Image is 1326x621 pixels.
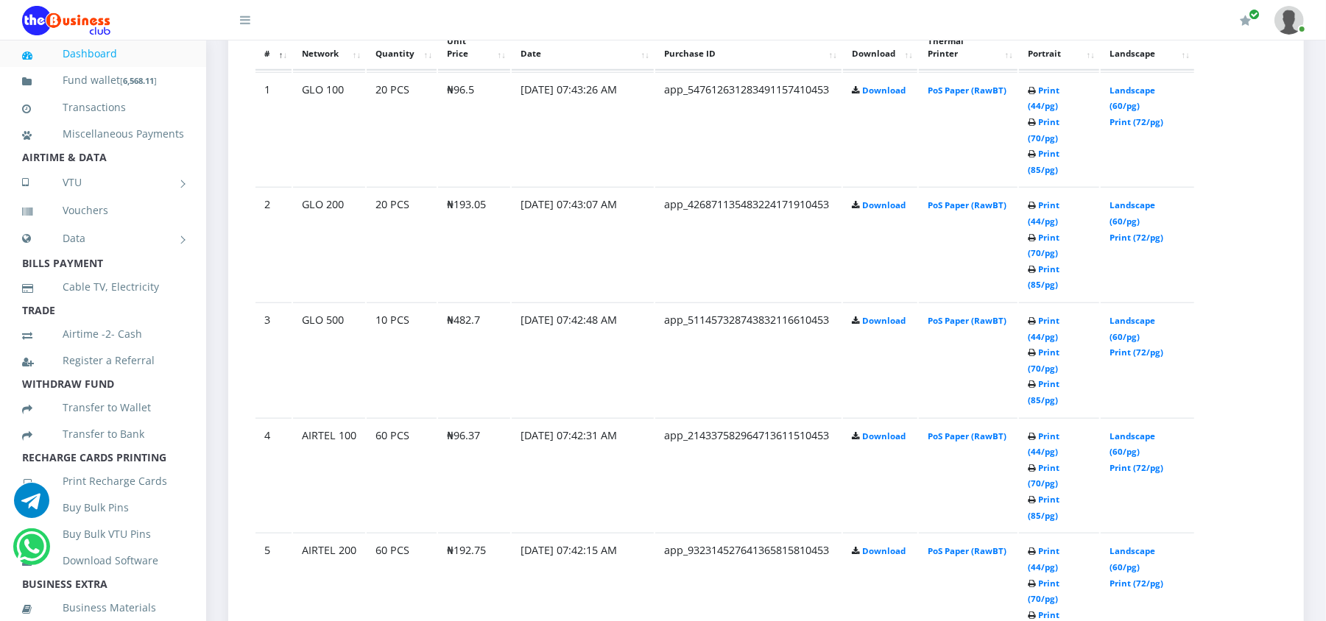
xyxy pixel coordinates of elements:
[1110,116,1163,127] a: Print (72/pg)
[22,37,184,71] a: Dashboard
[928,315,1006,326] a: PoS Paper (RawBT)
[862,430,906,441] a: Download
[1110,545,1155,572] a: Landscape (60/pg)
[1110,85,1155,112] a: Landscape (60/pg)
[1110,232,1163,243] a: Print (72/pg)
[928,199,1006,210] a: PoS Paper (RawBT)
[22,391,184,425] a: Transfer to Wallet
[655,72,842,186] td: app_547612631283491157410453
[1110,430,1155,458] a: Landscape (60/pg)
[1028,494,1059,521] a: Print (85/pg)
[1028,263,1059,291] a: Print (85/pg)
[1028,232,1059,259] a: Print (70/pg)
[367,418,437,532] td: 60 PCS
[1028,116,1059,143] a: Print (70/pg)
[22,164,184,201] a: VTU
[120,75,157,86] small: [ ]
[1028,199,1059,227] a: Print (44/pg)
[367,25,437,71] th: Quantity: activate to sort column ascending
[438,187,510,301] td: ₦193.05
[438,418,510,532] td: ₦96.37
[1028,315,1059,342] a: Print (44/pg)
[438,302,510,416] td: ₦482.7
[255,25,292,71] th: #: activate to sort column descending
[1028,148,1059,175] a: Print (85/pg)
[438,25,510,71] th: Unit Price: activate to sort column ascending
[255,418,292,532] td: 4
[1110,315,1155,342] a: Landscape (60/pg)
[293,25,365,71] th: Network: activate to sort column ascending
[1240,15,1251,26] i: Renew/Upgrade Subscription
[1274,6,1304,35] img: User
[367,72,437,186] td: 20 PCS
[862,199,906,210] a: Download
[1028,430,1059,458] a: Print (44/pg)
[22,63,184,98] a: Fund wallet[6,568.11]
[862,315,906,326] a: Download
[655,418,842,532] td: app_214337582964713611510453
[255,187,292,301] td: 2
[22,6,110,35] img: Logo
[1019,25,1099,71] th: Portrait: activate to sort column ascending
[655,25,842,71] th: Purchase ID: activate to sort column ascending
[1028,378,1059,405] a: Print (85/pg)
[1028,545,1059,572] a: Print (44/pg)
[1110,347,1163,358] a: Print (72/pg)
[22,417,184,451] a: Transfer to Bank
[1249,9,1260,20] span: Renew/Upgrade Subscription
[1028,462,1059,489] a: Print (70/pg)
[22,117,184,151] a: Miscellaneous Payments
[17,540,47,564] a: Chat for support
[1110,199,1155,227] a: Landscape (60/pg)
[367,302,437,416] td: 10 PCS
[1110,578,1163,589] a: Print (72/pg)
[22,517,184,551] a: Buy Bulk VTU Pins
[928,545,1006,556] a: PoS Paper (RawBT)
[22,317,184,351] a: Airtime -2- Cash
[14,494,49,518] a: Chat for support
[655,187,842,301] td: app_426871135483224171910453
[512,25,654,71] th: Date: activate to sort column ascending
[293,302,365,416] td: GLO 500
[862,545,906,556] a: Download
[22,544,184,578] a: Download Software
[22,194,184,227] a: Vouchers
[928,430,1006,441] a: PoS Paper (RawBT)
[512,418,654,532] td: [DATE] 07:42:31 AM
[843,25,917,71] th: Download: activate to sort column ascending
[655,302,842,416] td: app_511457328743832116610453
[22,491,184,525] a: Buy Bulk Pins
[512,72,654,186] td: [DATE] 07:43:26 AM
[293,418,365,532] td: AIRTEL 100
[1028,347,1059,374] a: Print (70/pg)
[438,72,510,186] td: ₦96.5
[862,85,906,96] a: Download
[22,270,184,304] a: Cable TV, Electricity
[928,85,1006,96] a: PoS Paper (RawBT)
[255,302,292,416] td: 3
[512,187,654,301] td: [DATE] 07:43:07 AM
[123,75,154,86] b: 6,568.11
[255,72,292,186] td: 1
[22,220,184,257] a: Data
[367,187,437,301] td: 20 PCS
[1028,578,1059,605] a: Print (70/pg)
[512,302,654,416] td: [DATE] 07:42:48 AM
[1110,462,1163,473] a: Print (72/pg)
[293,187,365,301] td: GLO 200
[1101,25,1194,71] th: Landscape: activate to sort column ascending
[293,72,365,186] td: GLO 100
[22,464,184,498] a: Print Recharge Cards
[1028,85,1059,112] a: Print (44/pg)
[22,344,184,377] a: Register a Referral
[919,25,1018,71] th: Thermal Printer: activate to sort column ascending
[22,91,184,124] a: Transactions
